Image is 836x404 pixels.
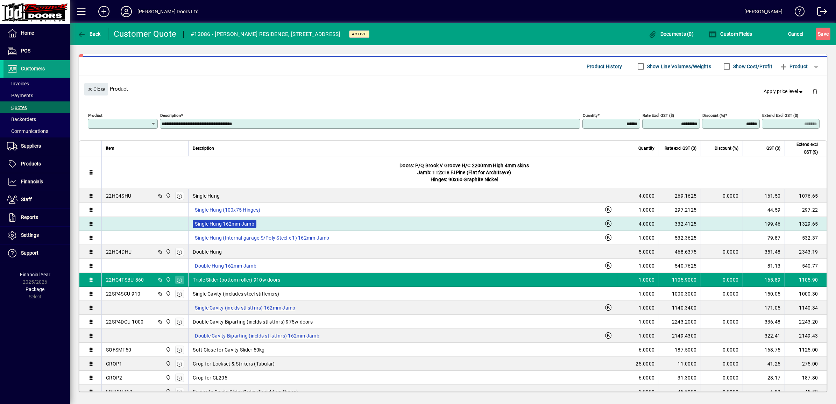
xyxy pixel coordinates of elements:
[785,315,827,329] td: 2243.20
[785,231,827,245] td: 532.37
[88,113,102,118] mat-label: Product
[663,360,696,367] div: 11.0000
[818,31,821,37] span: S
[193,234,331,242] label: Single Hung (Internal garage S/Poly Steel x 1) 162mm Jamb
[663,304,696,311] div: 1140.3400
[21,143,41,149] span: Suppliers
[785,343,827,357] td: 1125.00
[762,113,798,118] mat-label: Extend excl GST ($)
[785,301,827,315] td: 1140.34
[743,259,785,273] td: 81.13
[7,116,36,122] span: Backorders
[743,203,785,217] td: 44.59
[701,287,743,301] td: 0.0000
[164,290,172,298] span: Bennett Doors Ltd
[701,371,743,385] td: 0.0000
[93,5,115,18] button: Add
[83,86,110,92] app-page-header-button: Close
[102,156,827,189] div: Doors: P/Q Brook V Groove H/C 2200mm High 4mm skins Jamb: 112x18 FJPine (Flat for Architrave) Hin...
[785,357,827,371] td: 275.00
[21,197,32,202] span: Staff
[21,250,38,256] span: Support
[663,290,696,297] div: 1000.3000
[702,113,725,118] mat-label: Discount (%)
[639,388,655,395] span: 1.0000
[761,85,807,98] button: Apply price level
[743,245,785,259] td: 351.48
[663,346,696,353] div: 187.5000
[701,245,743,259] td: 0.0000
[648,31,694,37] span: Documents (0)
[789,1,805,24] a: Knowledge Base
[106,388,132,395] div: FREIGHT19
[3,209,70,226] a: Reports
[164,388,172,396] span: Bennett Doors Ltd
[743,189,785,203] td: 161.50
[7,93,33,98] span: Payments
[193,332,321,340] label: Double Cavity Biparting (inclds stl stfnrs) 162mm Jamb
[3,113,70,125] a: Backorders
[663,206,696,213] div: 297.2125
[732,63,772,70] label: Show Cost/Profit
[76,28,102,40] button: Back
[3,244,70,262] a: Support
[818,28,829,40] span: ave
[663,374,696,381] div: 31.3000
[193,304,297,312] label: Single Cavity (inclds stl stfnrs) 162mm Jamb
[785,273,827,287] td: 1105.90
[663,332,696,339] div: 2149.4300
[639,248,655,255] span: 5.0000
[164,346,172,354] span: Bennett Doors Ltd
[743,273,785,287] td: 165.89
[639,262,655,269] span: 1.0000
[193,144,214,152] span: Description
[743,357,785,371] td: 41.25
[79,76,827,101] div: Product
[701,273,743,287] td: 0.0000
[7,128,48,134] span: Communications
[84,83,108,95] button: Close
[812,1,827,24] a: Logout
[137,6,199,17] div: [PERSON_NAME] Doors Ltd
[785,245,827,259] td: 2343.19
[106,144,114,152] span: Item
[21,214,38,220] span: Reports
[663,276,696,283] div: 1105.9000
[3,42,70,60] a: POS
[3,125,70,137] a: Communications
[764,88,804,95] span: Apply price level
[193,318,313,325] span: Double Cavity Biparting (inclds stl stfnrs) 975w doors
[663,192,696,199] div: 269.1625
[665,144,696,152] span: Rate excl GST ($)
[106,276,144,283] div: 22HC4TSBU-860
[743,385,785,399] td: 6.83
[587,61,622,72] span: Product History
[164,276,172,284] span: Bennett Doors Ltd
[663,318,696,325] div: 2243.2000
[785,371,827,385] td: 187.80
[106,290,140,297] div: 22SP4SCU-910
[785,287,827,301] td: 1000.30
[3,90,70,101] a: Payments
[743,329,785,343] td: 322.41
[663,234,696,241] div: 532.3625
[164,360,172,368] span: Bennett Doors Ltd
[3,155,70,173] a: Products
[193,276,280,283] span: Triple Slider (bottom roller) 910w doors
[193,388,298,395] span: Separate Cavity Slider Order (Freight on Doors)
[21,179,43,184] span: Financials
[701,385,743,399] td: 0.0000
[766,144,780,152] span: GST ($)
[785,259,827,273] td: 540.77
[3,137,70,155] a: Suppliers
[639,346,655,353] span: 6.0000
[779,61,808,72] span: Product
[816,28,830,40] button: Save
[164,374,172,382] span: Bennett Doors Ltd
[786,28,805,40] button: Cancel
[20,272,50,277] span: Financial Year
[785,203,827,217] td: 297.22
[743,371,785,385] td: 28.17
[743,231,785,245] td: 79.87
[21,232,39,238] span: Settings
